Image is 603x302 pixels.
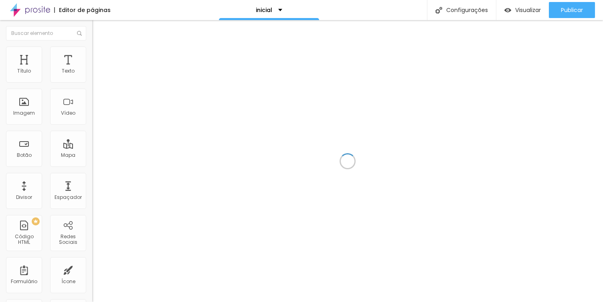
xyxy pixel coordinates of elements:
div: Divisor [16,195,32,200]
div: Ícone [61,279,75,284]
div: Imagem [13,110,35,116]
img: Icone [435,7,442,14]
span: Visualizar [515,7,541,13]
div: Formulário [11,279,37,284]
div: Vídeo [61,110,75,116]
div: Texto [62,68,75,74]
span: Publicar [561,7,583,13]
img: view-1.svg [504,7,511,14]
div: Mapa [61,152,75,158]
p: inicial [256,7,272,13]
div: Espaçador [55,195,82,200]
div: Código HTML [8,234,40,245]
div: Título [17,68,31,74]
button: Visualizar [496,2,549,18]
input: Buscar elemento [6,26,86,41]
button: Publicar [549,2,595,18]
div: Botão [17,152,32,158]
img: Icone [77,31,82,36]
div: Editor de páginas [54,7,111,13]
div: Redes Sociais [52,234,84,245]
